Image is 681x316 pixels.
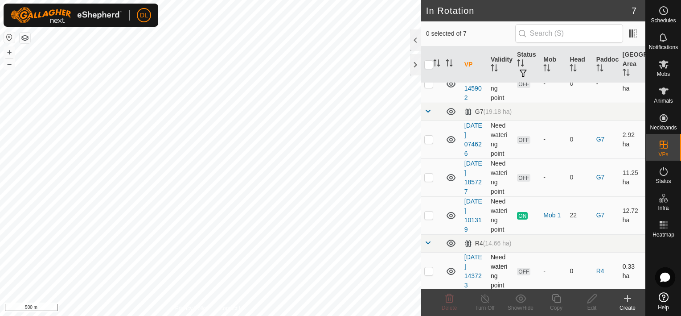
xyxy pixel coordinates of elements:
p-sorticon: Activate to sort [517,61,524,68]
span: VPs [658,152,668,157]
span: Delete [442,305,457,311]
a: Privacy Policy [175,304,209,312]
div: Edit [574,304,610,312]
button: – [4,58,15,69]
span: Neckbands [650,125,677,130]
p-sorticon: Activate to sort [570,66,577,73]
img: Gallagher Logo [11,7,122,23]
div: Mob 1 [543,211,562,220]
span: Status [656,179,671,184]
div: - [543,135,562,144]
th: Mob [540,46,566,83]
a: [DATE] 143723 [464,254,482,289]
td: 1.51 ha [619,65,645,103]
div: Show/Hide [503,304,538,312]
input: Search (S) [515,24,623,43]
td: 2.92 ha [619,121,645,158]
span: Mobs [657,71,670,77]
span: Schedules [651,18,676,23]
td: 0 [566,65,592,103]
p-sorticon: Activate to sort [623,70,630,77]
h2: In Rotation [426,5,632,16]
div: - [543,173,562,182]
div: R4 [464,240,512,247]
button: Map Layers [20,33,30,43]
a: [DATE] 101319 [464,198,482,233]
a: Contact Us [219,304,246,312]
a: G7 [596,212,605,219]
th: [GEOGRAPHIC_DATA] Area [619,46,645,83]
td: 0 [566,252,592,290]
span: OFF [517,136,530,144]
div: - [543,79,562,88]
a: R4 [596,267,604,274]
div: - [543,266,562,276]
span: Infra [658,205,669,211]
div: Create [610,304,645,312]
th: Paddock [593,46,619,83]
td: Need watering point [487,65,513,103]
button: + [4,47,15,58]
div: Turn Off [467,304,503,312]
td: 12.72 ha [619,196,645,234]
a: [DATE] 145902 [464,66,482,101]
td: Need watering point [487,121,513,158]
td: 0 [566,158,592,196]
span: OFF [517,80,530,88]
p-sorticon: Activate to sort [433,61,440,68]
span: ON [517,212,528,220]
p-sorticon: Activate to sort [596,66,603,73]
span: Heatmap [652,232,674,237]
td: Need watering point [487,252,513,290]
th: Status [513,46,540,83]
td: - [593,65,619,103]
a: [DATE] 074626 [464,122,482,157]
a: G7 [596,174,605,181]
span: (19.18 ha) [483,108,512,115]
p-sorticon: Activate to sort [446,61,453,68]
div: Copy [538,304,574,312]
td: 22 [566,196,592,234]
button: Reset Map [4,32,15,43]
th: VP [461,46,487,83]
p-sorticon: Activate to sort [543,66,550,73]
td: 11.25 ha [619,158,645,196]
a: G7 [596,136,605,143]
td: Need watering point [487,196,513,234]
span: Notifications [649,45,678,50]
td: Need watering point [487,158,513,196]
span: Help [658,305,669,310]
span: 0 selected of 7 [426,29,515,38]
p-sorticon: Activate to sort [491,66,498,73]
a: Help [646,289,681,314]
span: OFF [517,268,530,275]
div: G7 [464,108,512,116]
span: Animals [654,98,673,104]
span: DL [140,11,148,20]
th: Head [566,46,592,83]
th: Validity [487,46,513,83]
td: 0.33 ha [619,252,645,290]
a: [DATE] 185727 [464,160,482,195]
span: (14.66 ha) [483,240,512,247]
span: 7 [632,4,636,17]
td: 0 [566,121,592,158]
span: OFF [517,174,530,182]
